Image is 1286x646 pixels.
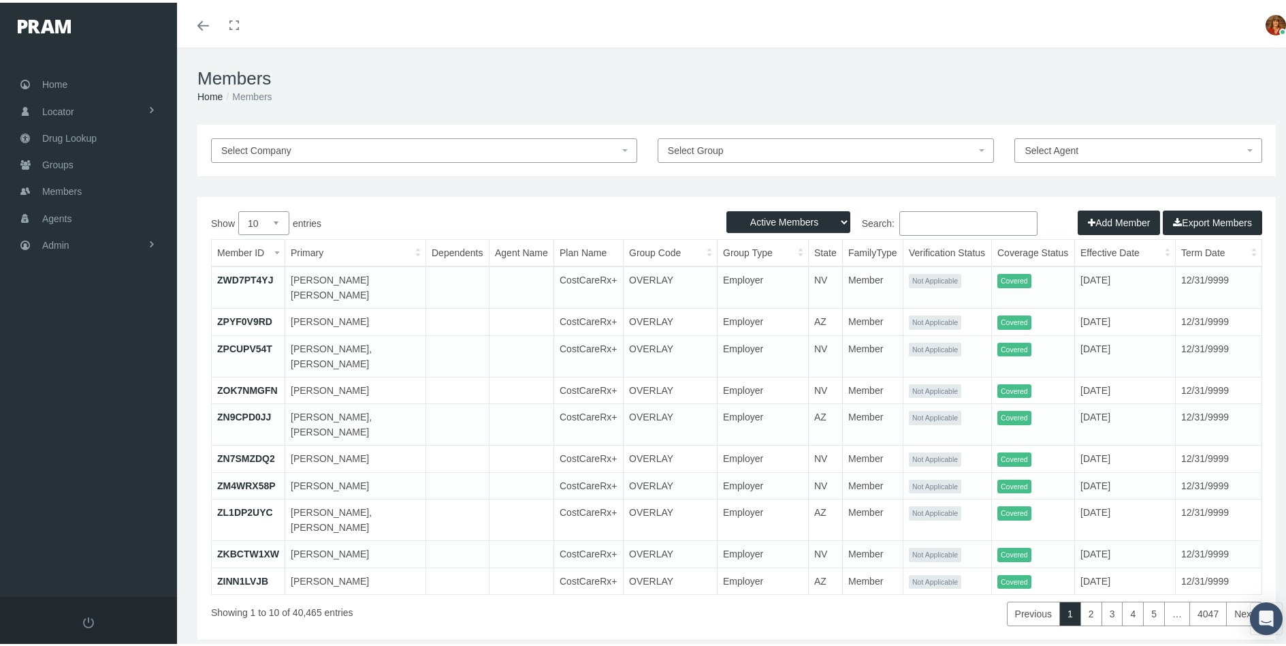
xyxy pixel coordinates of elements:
td: [PERSON_NAME] [285,306,426,333]
td: NV [809,470,843,497]
td: OVERLAY [624,401,718,443]
th: Verification Status [903,237,992,264]
td: [PERSON_NAME], [PERSON_NAME] [285,333,426,374]
a: ZM4WRX58P [217,478,276,489]
td: 12/31/9999 [1176,306,1262,333]
td: NV [809,443,843,470]
label: Search: [737,209,1038,233]
span: Select Company [221,142,291,153]
td: CostCareRx+ [554,374,624,401]
td: Member [843,565,903,591]
a: ZINN1LVJB [217,573,268,584]
td: Employer [718,374,809,401]
a: 2 [1080,599,1102,624]
label: Show entries [211,209,737,232]
td: OVERLAY [624,333,718,374]
td: AZ [809,401,843,443]
a: 5 [1143,599,1165,624]
td: AZ [809,497,843,538]
span: Covered [997,340,1031,354]
td: [PERSON_NAME] [285,374,426,401]
img: S_Profile_Picture_5386.jpg [1266,12,1286,33]
a: 4047 [1189,599,1227,624]
span: Covered [997,545,1031,559]
td: [DATE] [1075,401,1176,443]
th: Dependents [426,237,489,264]
td: OVERLAY [624,306,718,333]
span: Not Applicable [909,504,961,518]
td: CostCareRx+ [554,443,624,470]
td: [DATE] [1075,538,1176,566]
td: CostCareRx+ [554,333,624,374]
td: Employer [718,470,809,497]
td: CostCareRx+ [554,470,624,497]
td: Member [843,443,903,470]
td: Employer [718,443,809,470]
td: CostCareRx+ [554,264,624,306]
td: NV [809,374,843,401]
td: AZ [809,565,843,591]
td: AZ [809,306,843,333]
td: Member [843,470,903,497]
a: ZPCUPV54T [217,341,272,352]
td: NV [809,264,843,306]
span: Covered [997,450,1031,464]
td: OVERLAY [624,497,718,538]
span: Covered [997,572,1031,587]
span: Covered [997,408,1031,422]
td: [DATE] [1075,470,1176,497]
a: Home [197,89,223,99]
span: Not Applicable [909,382,961,396]
span: Covered [997,504,1031,518]
td: 12/31/9999 [1176,264,1262,306]
a: ZKBCTW1XW [217,546,279,557]
td: OVERLAY [624,264,718,306]
span: Covered [997,382,1031,396]
td: OVERLAY [624,565,718,591]
span: Not Applicable [909,477,961,491]
td: OVERLAY [624,538,718,566]
span: Groups [42,149,74,175]
a: Next [1226,599,1262,624]
th: Plan Name [554,237,624,264]
td: NV [809,333,843,374]
td: 12/31/9999 [1176,443,1262,470]
td: 12/31/9999 [1176,333,1262,374]
a: ZL1DP2UYC [217,504,273,515]
a: … [1164,599,1190,624]
a: ZN7SMZDQ2 [217,450,275,461]
td: [PERSON_NAME], [PERSON_NAME] [285,497,426,538]
td: CostCareRx+ [554,306,624,333]
span: Covered [997,271,1031,286]
a: Previous [1007,599,1060,624]
td: Member [843,497,903,538]
td: Member [843,401,903,443]
td: Member [843,538,903,566]
td: NV [809,538,843,566]
td: OVERLAY [624,374,718,401]
td: 12/31/9999 [1176,374,1262,401]
td: Member [843,264,903,306]
img: PRAM_20_x_78.png [18,17,71,31]
th: FamilyType [843,237,903,264]
td: 12/31/9999 [1176,565,1262,591]
td: [PERSON_NAME] [PERSON_NAME] [285,264,426,306]
select: Showentries [238,209,289,232]
h1: Members [197,65,1276,87]
div: Open Intercom Messenger [1250,600,1283,632]
span: Drug Lookup [42,123,97,149]
th: Member ID: activate to sort column ascending [212,237,285,264]
td: Member [843,306,903,333]
td: Employer [718,497,809,538]
span: Not Applicable [909,450,961,464]
span: Locator [42,96,74,122]
td: Member [843,374,903,401]
td: Employer [718,306,809,333]
td: CostCareRx+ [554,497,624,538]
a: 4 [1122,599,1144,624]
th: Coverage Status [992,237,1075,264]
input: Search: [899,209,1038,233]
th: Agent Name [489,237,554,264]
span: Covered [997,313,1031,327]
span: Select Group [668,142,724,153]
